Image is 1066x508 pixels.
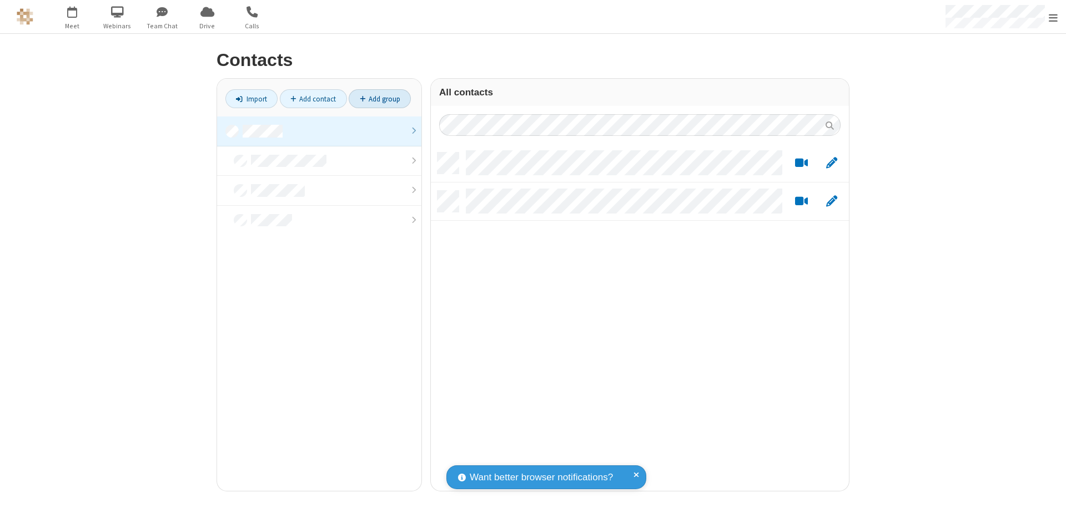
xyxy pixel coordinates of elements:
h2: Contacts [217,50,849,70]
span: Team Chat [142,21,183,31]
h3: All contacts [439,87,841,98]
span: Webinars [97,21,138,31]
span: Calls [232,21,273,31]
span: Meet [52,21,93,31]
a: Add contact [280,89,347,108]
span: Drive [187,21,228,31]
img: QA Selenium DO NOT DELETE OR CHANGE [17,8,33,25]
a: Add group [349,89,411,108]
a: Import [225,89,278,108]
button: Start a video meeting [791,156,812,170]
span: Want better browser notifications? [470,470,613,485]
div: grid [431,144,849,491]
button: Edit [821,195,842,209]
button: Edit [821,156,842,170]
button: Start a video meeting [791,195,812,209]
